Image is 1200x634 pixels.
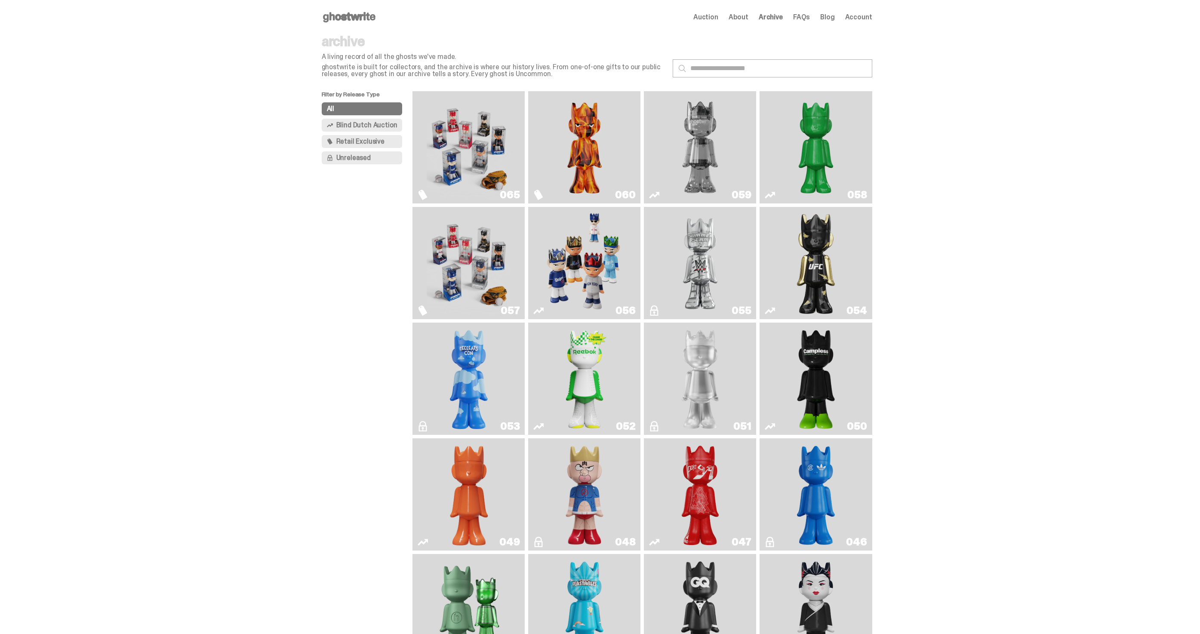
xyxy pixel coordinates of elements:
[759,14,783,21] a: Archive
[677,326,723,431] img: LLLoyalty
[418,95,520,200] a: Game Face (2025)
[616,421,635,431] div: 052
[322,53,666,60] p: A living record of all the ghosts we've made.
[649,95,751,200] a: Two
[533,210,635,316] a: Game Face (2025)
[562,442,607,547] img: Kinnikuman
[542,210,627,316] img: Game Face (2025)
[820,14,834,21] a: Blog
[533,442,635,547] a: Kinnikuman
[793,442,839,547] img: ComplexCon HK
[615,190,635,200] div: 060
[501,305,520,316] div: 057
[533,95,635,200] a: Always On Fire
[774,95,858,200] img: Schrödinger's ghost: Sunday Green
[336,154,371,161] span: Unreleased
[649,326,751,431] a: LLLoyalty
[418,442,520,547] a: Schrödinger's ghost: Orange Vibe
[793,14,810,21] a: FAQs
[765,442,867,547] a: ComplexCon HK
[765,326,867,431] a: Campless
[793,326,839,431] img: Campless
[322,34,666,48] p: archive
[322,91,413,102] p: Filter by Release Type
[322,119,403,132] button: Blind Dutch Auction
[677,442,723,547] img: Skip
[649,210,751,316] a: I Was There SummerSlam
[322,151,403,164] button: Unreleased
[427,95,511,200] img: Game Face (2025)
[649,442,751,547] a: Skip
[418,326,520,431] a: ghooooost
[500,190,520,200] div: 065
[500,421,520,431] div: 053
[322,135,403,148] button: Retail Exclusive
[446,442,492,547] img: Schrödinger's ghost: Orange Vibe
[322,64,666,77] p: ghostwrite is built for collectors, and the archive is where our history lives. From one-of-one g...
[336,138,385,145] span: Retail Exclusive
[765,210,867,316] a: Ruby
[542,95,627,200] img: Always On Fire
[562,326,607,431] img: Court Victory
[499,537,520,547] div: 049
[327,105,335,112] span: All
[427,210,511,316] img: Game Face (2025)
[733,421,751,431] div: 051
[658,95,742,200] img: Two
[533,326,635,431] a: Court Victory
[732,305,751,316] div: 055
[846,305,867,316] div: 054
[615,305,635,316] div: 056
[846,537,867,547] div: 046
[322,102,403,115] button: All
[847,190,867,200] div: 058
[615,537,635,547] div: 048
[446,326,492,431] img: ghooooost
[418,210,520,316] a: Game Face (2025)
[729,14,748,21] a: About
[658,210,742,316] img: I Was There SummerSlam
[793,210,839,316] img: Ruby
[765,95,867,200] a: Schrödinger's ghost: Sunday Green
[845,14,872,21] a: Account
[732,537,751,547] div: 047
[336,122,397,129] span: Blind Dutch Auction
[732,190,751,200] div: 059
[847,421,867,431] div: 050
[693,14,718,21] a: Auction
